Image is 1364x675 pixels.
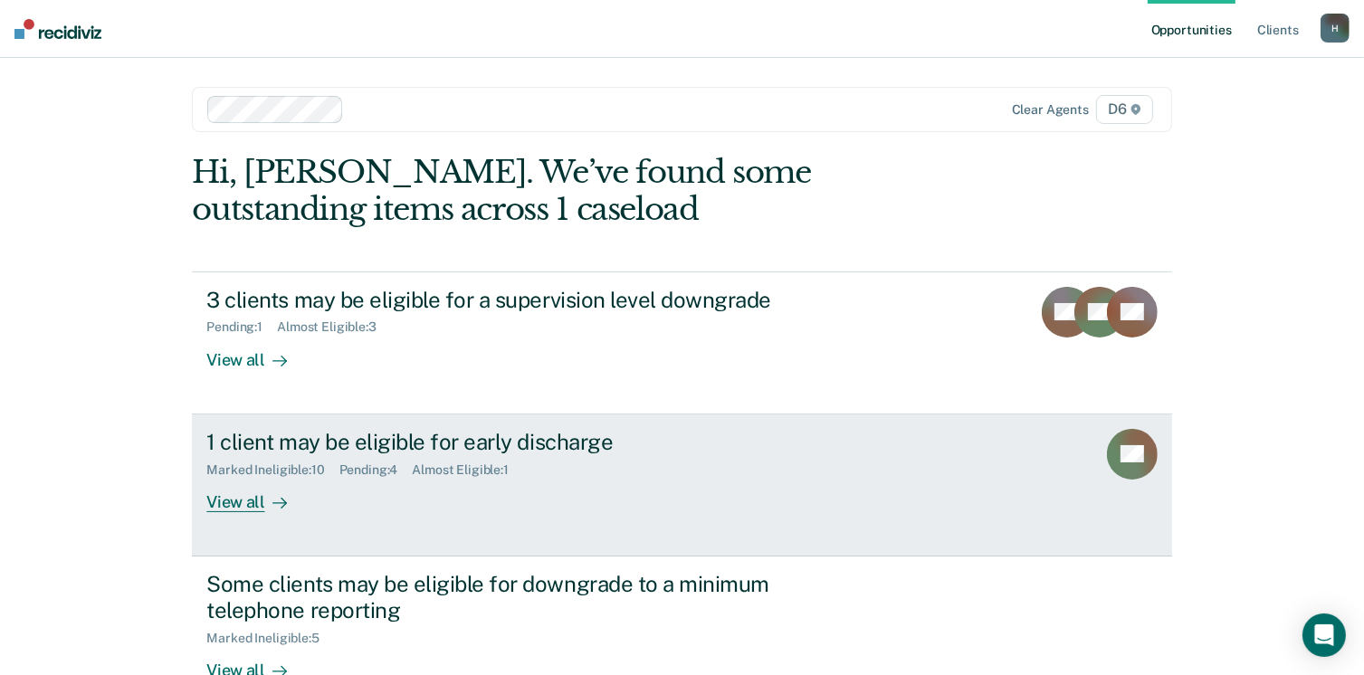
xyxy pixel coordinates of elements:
span: D6 [1096,95,1153,124]
div: 1 client may be eligible for early discharge [206,429,842,455]
div: 3 clients may be eligible for a supervision level downgrade [206,287,842,313]
div: Marked Ineligible : 5 [206,631,333,646]
div: Almost Eligible : 3 [277,319,391,335]
a: 1 client may be eligible for early dischargeMarked Ineligible:10Pending:4Almost Eligible:1View all [192,414,1171,556]
div: Pending : 4 [339,462,413,478]
div: Pending : 1 [206,319,277,335]
a: 3 clients may be eligible for a supervision level downgradePending:1Almost Eligible:3View all [192,271,1171,414]
div: Open Intercom Messenger [1302,613,1346,657]
div: Marked Ineligible : 10 [206,462,339,478]
div: Almost Eligible : 1 [412,462,523,478]
img: Recidiviz [14,19,101,39]
div: Clear agents [1012,102,1089,118]
div: Some clients may be eligible for downgrade to a minimum telephone reporting [206,571,842,623]
div: View all [206,335,308,370]
div: View all [206,477,308,512]
div: Hi, [PERSON_NAME]. We’ve found some outstanding items across 1 caseload [192,154,976,228]
button: H [1321,14,1350,43]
